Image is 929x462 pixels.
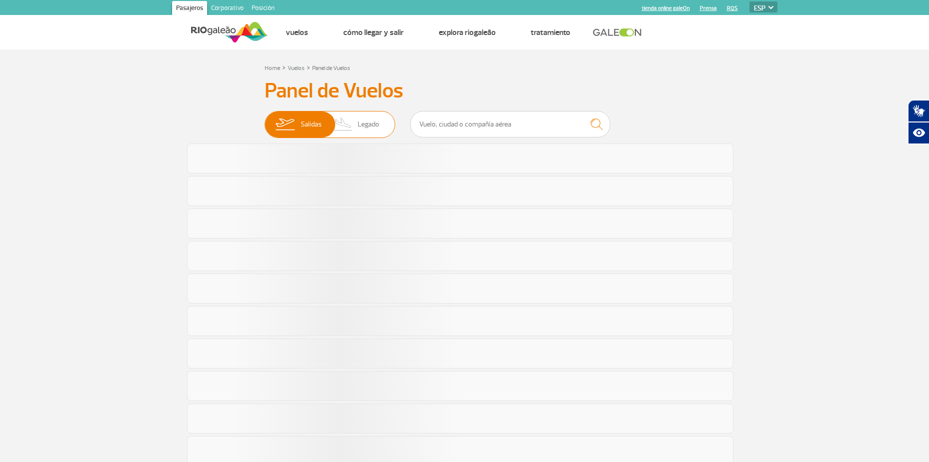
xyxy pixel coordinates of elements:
a: Explora RIOgaleão [439,27,496,37]
img: slider-desembarque [329,111,358,137]
a: Tratamiento [531,27,570,37]
button: Traductor de lenguaje de señas abierto. [908,100,929,122]
a: > [307,61,310,73]
input: Vuelo, ciudad o compañía aérea [410,111,610,137]
a: Prensa [700,5,717,11]
h3: Panel de Vuelos [265,78,665,103]
a: RQS [727,5,738,11]
a: Cómo llegar y salir [343,27,404,37]
img: slider-embarque [269,111,301,137]
a: Posición [248,1,279,17]
button: Recursos de asistencia abiertos. [908,122,929,144]
a: tienda online galeOn [642,5,690,11]
div: Complemento de accesibilidad de Hand Talk. [908,100,929,144]
a: Corporativo [207,1,248,17]
a: Home [265,64,280,72]
span: Salidas [301,111,322,137]
a: Vuelos [288,64,305,72]
a: Pasajeros [172,1,207,17]
a: Vuelos [286,27,308,37]
span: Legado [358,111,379,137]
a: Panel de Vuelos [312,64,350,72]
a: > [282,61,286,73]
